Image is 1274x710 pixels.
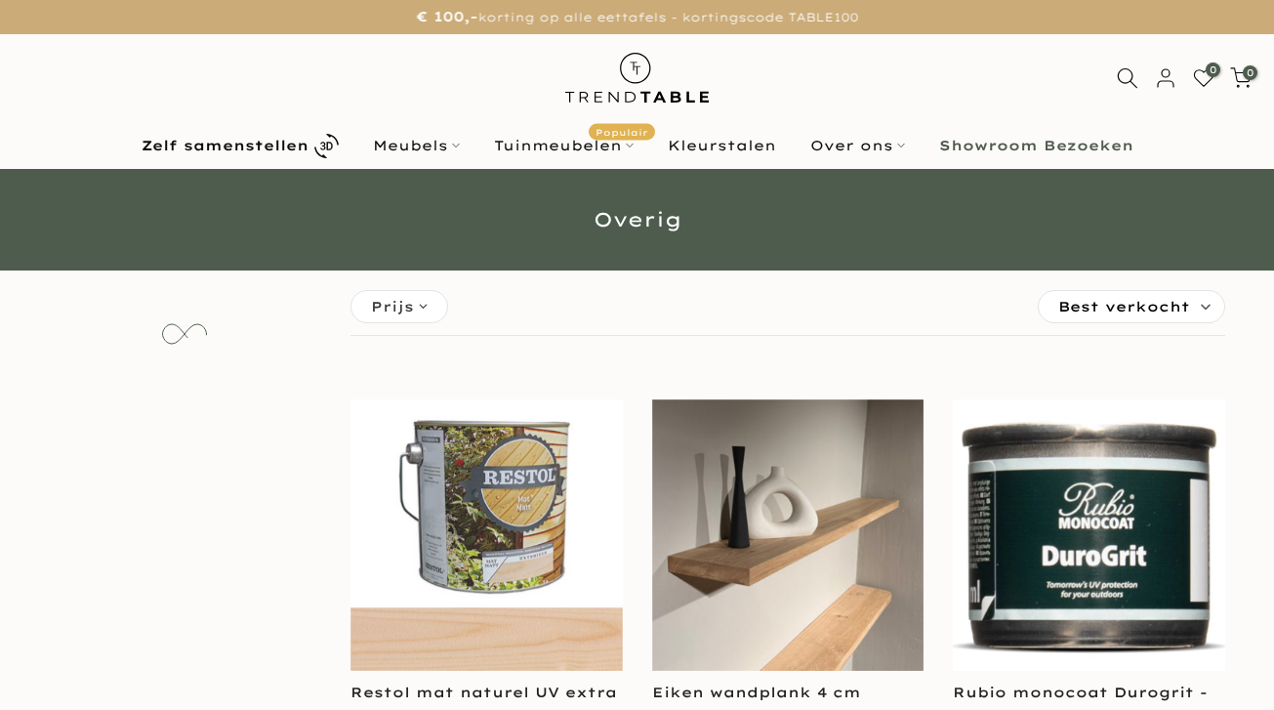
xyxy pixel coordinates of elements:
[552,34,722,121] img: trend-table
[416,8,477,25] strong: € 100,-
[652,684,861,701] a: Eiken wandplank 4 cm
[24,5,1250,29] p: korting op alle eettafels - kortingscode TABLE100
[1058,291,1190,322] span: Best verkocht
[355,134,476,157] a: Meubels
[1243,65,1257,80] span: 0
[922,134,1150,157] a: Showroom Bezoeken
[371,296,414,317] span: Prijs
[142,139,308,152] b: Zelf samenstellen
[652,399,925,672] img: Eiken wandplank rechte hoek
[650,134,793,157] a: Kleurstalen
[1230,67,1252,89] a: 0
[589,124,655,141] span: Populair
[124,129,355,163] a: Zelf samenstellen
[1039,291,1224,322] label: Sorteren:Best verkocht
[476,134,650,157] a: TuinmeubelenPopulair
[2,610,100,708] iframe: toggle-frame
[66,210,1209,230] h1: Overig
[1193,67,1214,89] a: 0
[939,139,1133,152] b: Showroom Bezoeken
[793,134,922,157] a: Over ons
[1206,63,1220,77] span: 0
